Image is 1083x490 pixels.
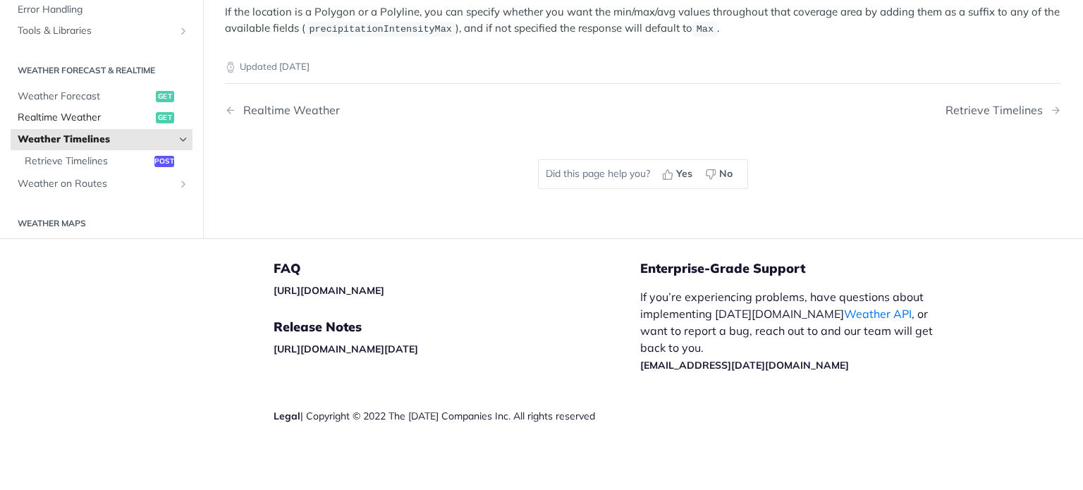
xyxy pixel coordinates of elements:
a: Realtime Weatherget [11,107,192,128]
h5: FAQ [274,260,640,277]
a: Legal [274,410,300,422]
span: No [719,166,733,181]
span: Realtime Weather [18,111,152,125]
span: Max [697,24,714,35]
span: Weather on Routes [18,177,174,191]
span: get [156,112,174,123]
button: Hide subpages for Weather Timelines [178,134,189,145]
div: Realtime Weather [236,104,340,117]
div: | Copyright © 2022 The [DATE] Companies Inc. All rights reserved [274,409,640,423]
a: Previous Page: Realtime Weather [225,104,583,117]
a: Next Page: Retrieve Timelines [946,104,1061,117]
a: [URL][DOMAIN_NAME] [274,284,384,297]
a: Weather on RoutesShow subpages for Weather on Routes [11,173,192,195]
div: Did this page help you? [538,159,748,189]
a: Tools & LibrariesShow subpages for Tools & Libraries [11,20,192,42]
button: Show subpages for Weather on Routes [178,178,189,190]
nav: Pagination Controls [225,90,1061,131]
a: Weather TimelinesHide subpages for Weather Timelines [11,129,192,150]
button: No [700,164,740,185]
span: Weather Forecast [18,90,152,104]
span: get [156,91,174,102]
p: If you’re experiencing problems, have questions about implementing [DATE][DOMAIN_NAME] , or want ... [640,288,948,373]
p: Updated [DATE] [225,60,1061,74]
h5: Enterprise-Grade Support [640,260,970,277]
span: post [154,155,174,166]
a: [EMAIL_ADDRESS][DATE][DOMAIN_NAME] [640,359,849,372]
h5: Release Notes [274,319,640,336]
h2: Weather Maps [11,217,192,230]
span: Retrieve Timelines [25,154,151,168]
h2: Weather Forecast & realtime [11,64,192,77]
span: Tools & Libraries [18,24,174,38]
span: Weather Timelines [18,133,174,147]
a: Weather Forecastget [11,86,192,107]
button: Yes [657,164,700,185]
div: Retrieve Timelines [946,104,1050,117]
a: Retrieve Timelinespost [18,150,192,171]
a: Weather API [844,307,912,321]
p: If the location is a Polygon or a Polyline, you can specify whether you want the min/max/avg valu... [225,4,1061,37]
span: Yes [676,166,692,181]
button: Show subpages for Tools & Libraries [178,25,189,37]
span: Error Handling [18,3,189,17]
a: [URL][DOMAIN_NAME][DATE] [274,343,418,355]
span: precipitationIntensityMax [309,24,452,35]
